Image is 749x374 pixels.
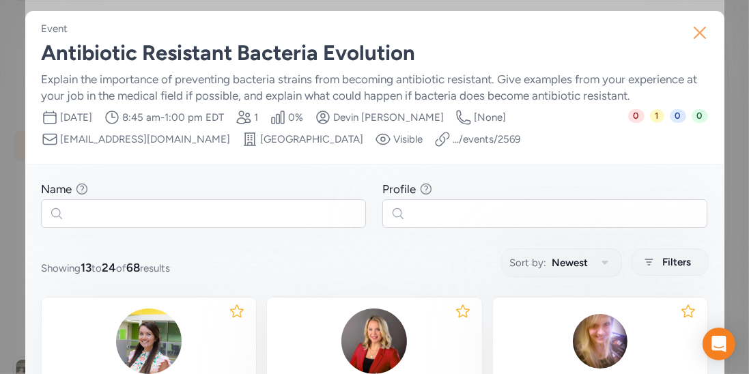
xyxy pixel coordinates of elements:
div: Name [42,181,72,197]
span: Devin [PERSON_NAME] [334,111,444,124]
div: Open Intercom Messenger [703,328,735,360]
div: Profile [383,181,416,197]
img: 9nAmIpuQIEGXU1oCfgAG [116,308,182,374]
span: Visible [394,132,423,146]
span: 0 [628,109,645,123]
span: 13 [81,261,92,274]
span: 1 [650,109,664,123]
span: Showing to of results [42,259,171,276]
span: 1 [255,111,259,124]
button: Sort by:Newest [501,248,622,277]
span: Filters [663,254,692,270]
span: [None] [475,111,507,124]
img: Y8Ob67TkRYqZ5OK5iBbg [341,308,407,374]
span: 68 [127,261,141,274]
span: [EMAIL_ADDRESS][DOMAIN_NAME] [61,132,231,146]
span: 0 [670,109,686,123]
span: 24 [102,261,117,274]
span: 8:45 am - 1:00 pm EDT [123,111,225,124]
span: Newest [552,255,589,271]
span: [GEOGRAPHIC_DATA] [261,132,364,146]
img: QZdaAVjtQlKJWMOC8zB9 [567,308,633,374]
a: .../events/2569 [453,132,521,146]
div: Event [42,22,68,35]
span: 0 [692,109,708,123]
span: Sort by: [510,255,547,271]
span: [DATE] [61,111,93,124]
div: Antibiotic Resistant Bacteria Evolution [42,41,708,66]
span: 0 % [289,111,304,124]
div: Explain the importance of preventing bacteria strains from becoming antibiotic resistant. Give ex... [42,71,708,104]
